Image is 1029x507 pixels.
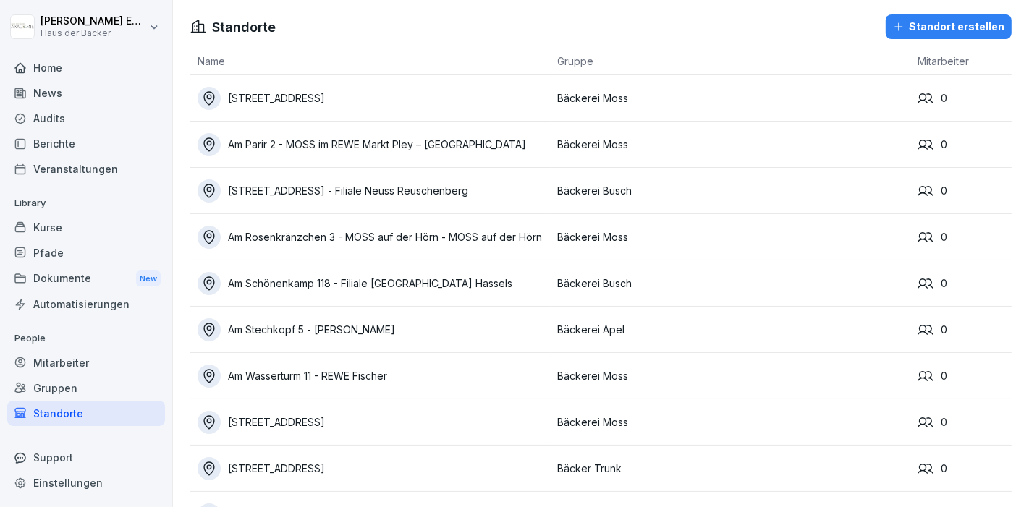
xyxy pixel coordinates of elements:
th: Mitarbeiter [910,48,1012,75]
td: Bäckerei Moss [551,399,911,446]
p: Haus der Bäcker [41,28,146,38]
a: Pfade [7,240,165,265]
a: Audits [7,106,165,131]
h1: Standorte [212,17,276,37]
td: Bäckerei Moss [551,353,911,399]
td: Bäckerei Moss [551,75,911,122]
th: Name [190,48,551,75]
div: 0 [918,137,1012,153]
div: 0 [918,414,1012,430]
a: Einstellungen [7,470,165,495]
td: Bäckerei Busch [551,168,911,214]
a: Am Stechkopf 5 - [PERSON_NAME] [198,318,551,341]
div: 0 [918,229,1012,245]
a: Am Rosenkränzchen 3 - MOSS auf der Hörn - MOSS auf der Hörn [198,226,551,249]
div: 0 [918,276,1012,291]
a: Gruppen [7,375,165,401]
td: Bäckerei Apel [551,307,911,353]
td: Bäckerei Moss [551,214,911,260]
a: [STREET_ADDRESS] [198,411,551,434]
div: 0 [918,322,1012,338]
a: Home [7,55,165,80]
a: Veranstaltungen [7,156,165,182]
a: Kurse [7,215,165,240]
div: 0 [918,90,1012,106]
div: Dokumente [7,265,165,292]
a: Am Wasserturm 11 - REWE Fischer [198,365,551,388]
a: Am Schönenkamp 118 - Filiale [GEOGRAPHIC_DATA] Hassels [198,272,551,295]
div: Support [7,445,165,470]
td: Bäckerei Moss [551,122,911,168]
div: 0 [918,461,1012,477]
td: Bäcker Trunk [551,446,911,492]
a: Mitarbeiter [7,350,165,375]
a: DokumenteNew [7,265,165,292]
a: Am Parir 2 - MOSS im REWE Markt Pley – [GEOGRAPHIC_DATA] [198,133,551,156]
p: People [7,327,165,350]
td: Bäckerei Busch [551,260,911,307]
a: News [7,80,165,106]
a: [STREET_ADDRESS] - Filiale Neuss Reuschenberg [198,179,551,203]
a: Automatisierungen [7,291,165,317]
a: [STREET_ADDRESS] [198,87,551,110]
th: Gruppe [551,48,911,75]
div: 0 [918,368,1012,384]
a: [STREET_ADDRESS] [198,457,551,480]
div: Standort erstellen [893,19,1004,35]
a: Berichte [7,131,165,156]
button: Standort erstellen [886,14,1012,39]
p: [PERSON_NAME] Ehlerding [41,15,146,27]
p: Library [7,192,165,215]
a: Standorte [7,401,165,426]
div: 0 [918,183,1012,199]
div: New [136,270,161,287]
